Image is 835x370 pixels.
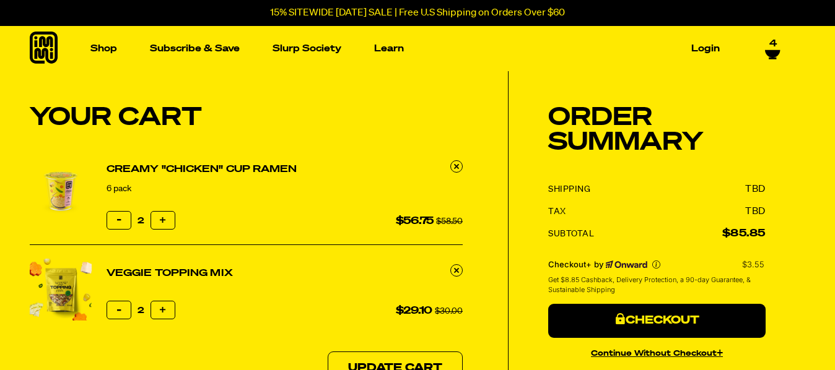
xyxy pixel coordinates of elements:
[745,206,766,217] dd: TBD
[548,184,590,195] dt: Shipping
[107,301,175,321] input: quantity
[548,259,592,269] span: Checkout+
[396,217,434,226] span: $56.75
[85,39,122,58] a: Shop
[85,26,725,71] nav: Main navigation
[594,259,603,269] span: by
[107,182,297,196] div: 6 pack
[765,38,780,59] a: 4
[686,39,725,58] a: Login
[745,184,766,195] dd: TBD
[769,38,777,49] span: 4
[548,275,763,295] span: Get $8.85 Cashback, Delivery Protection, a 90-day Guarantee, & Sustainable Shipping
[548,206,566,217] dt: Tax
[606,260,647,269] a: Powered by Onward
[652,260,660,269] button: More info
[30,160,92,222] img: Creamy "Chicken" Cup Ramen - 6 pack
[548,106,766,155] h2: Order Summary
[107,162,297,177] a: Creamy "Chicken" Cup Ramen
[107,266,233,281] a: Veggie Topping Mix
[30,259,92,321] img: Veggie Topping Mix
[145,39,245,58] a: Subscribe & Save
[270,7,565,19] p: 15% SITEWIDE [DATE] SALE | Free U.S Shipping on Orders Over $60
[369,39,409,58] a: Learn
[396,306,433,316] span: $29.10
[548,304,766,338] button: Checkout
[548,251,766,303] section: Checkout+
[742,259,766,269] p: $3.55
[435,307,463,316] s: $30.00
[268,39,346,58] a: Slurp Society
[722,229,766,239] strong: $85.85
[107,211,175,231] input: quantity
[436,217,463,226] s: $58.50
[30,106,463,131] h1: Your Cart
[548,343,766,361] button: continue without Checkout+
[548,228,594,239] dt: Subtotal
